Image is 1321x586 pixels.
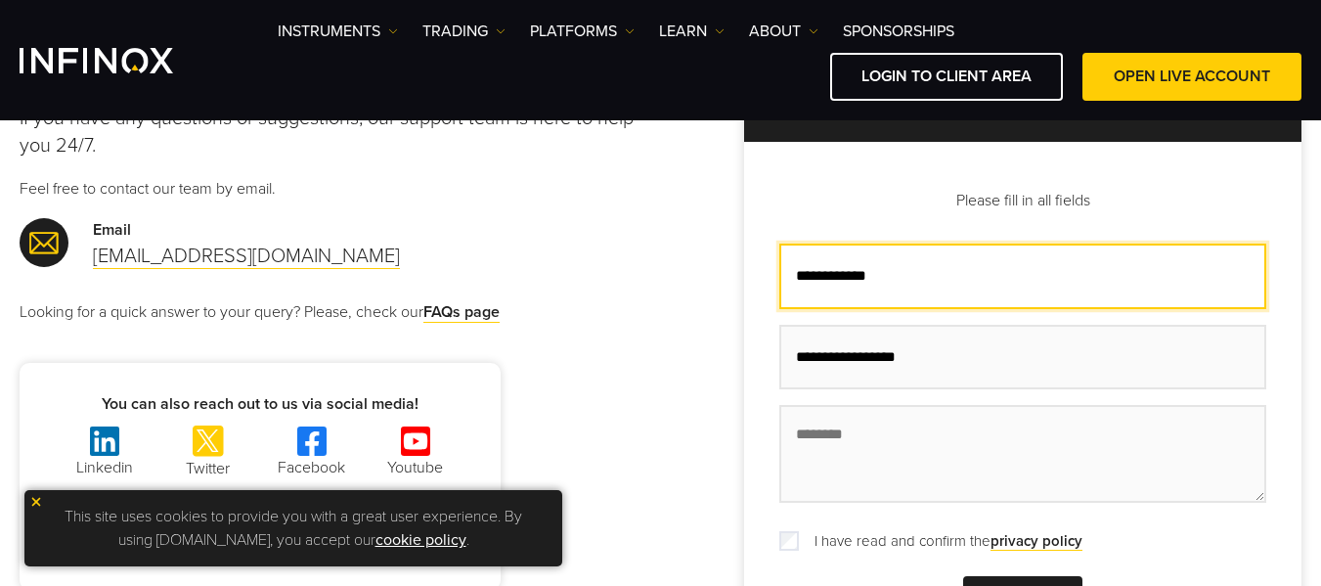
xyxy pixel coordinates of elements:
a: INFINOX Logo [20,48,219,73]
p: If you have any questions or suggestions, our support team is here to help you 24/7. [20,105,661,159]
a: FAQs page [423,302,500,323]
p: Looking for a quick answer to your query? Please, check our [20,300,661,324]
a: ABOUT [749,20,818,43]
a: cookie policy [375,530,466,550]
a: [EMAIL_ADDRESS][DOMAIN_NAME] [93,245,400,269]
strong: You can also reach out to us via social media! [102,394,418,414]
p: Twitter [159,457,257,480]
p: This site uses cookies to provide you with a great user experience. By using [DOMAIN_NAME], you a... [34,500,552,557]
p: Linkedin [56,456,154,479]
p: Please fill in all fields [779,189,1266,212]
strong: Email [93,220,131,240]
img: yellow close icon [29,495,43,509]
a: PLATFORMS [530,20,635,43]
a: Learn [659,20,725,43]
p: Feel free to contact our team by email. [20,177,661,201]
a: OPEN LIVE ACCOUNT [1082,53,1301,101]
a: privacy policy [991,532,1082,551]
a: SPONSORSHIPS [843,20,954,43]
a: LOGIN TO CLIENT AREA [830,53,1063,101]
a: TRADING [422,20,506,43]
strong: privacy policy [991,532,1082,550]
p: Facebook [263,456,361,479]
p: Youtube [367,456,464,479]
label: I have read and confirm the [803,530,1082,553]
a: Instruments [278,20,398,43]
